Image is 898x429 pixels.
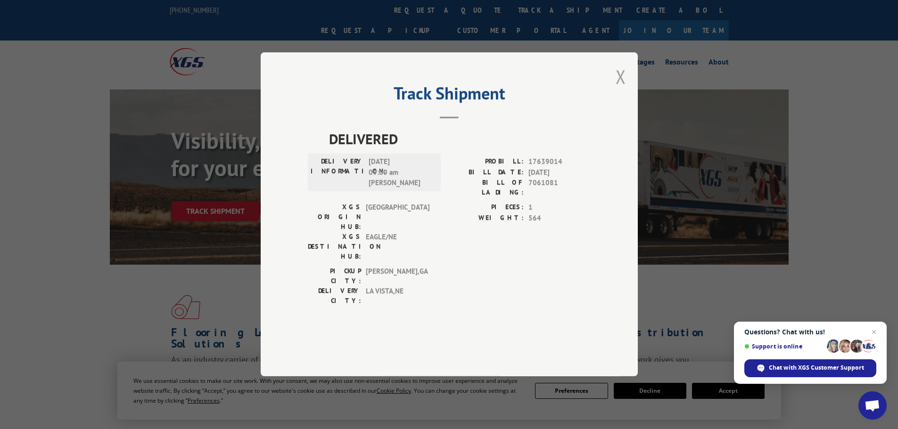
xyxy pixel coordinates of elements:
[858,391,887,420] div: Open chat
[744,359,876,377] div: Chat with XGS Customer Support
[308,267,361,286] label: PICKUP CITY:
[308,232,361,262] label: XGS DESTINATION HUB:
[616,64,626,89] button: Close modal
[744,328,876,336] span: Questions? Chat with us!
[449,202,524,213] label: PIECES:
[308,202,361,232] label: XGS ORIGIN HUB:
[449,157,524,168] label: PROBILL:
[366,202,429,232] span: [GEOGRAPHIC_DATA]
[308,87,591,105] h2: Track Shipment
[311,157,364,189] label: DELIVERY INFORMATION:
[366,232,429,262] span: EAGLE/NE
[744,343,824,350] span: Support is online
[868,326,880,338] span: Close chat
[769,364,864,372] span: Chat with XGS Customer Support
[308,286,361,306] label: DELIVERY CITY:
[329,129,591,150] span: DELIVERED
[366,267,429,286] span: [PERSON_NAME] , GA
[449,213,524,224] label: WEIGHT:
[449,167,524,178] label: BILL DATE:
[366,286,429,306] span: LA VISTA , NE
[528,178,591,198] span: 7061081
[528,202,591,213] span: 1
[449,178,524,198] label: BILL OF LADING:
[528,167,591,178] span: [DATE]
[528,213,591,224] span: 564
[369,157,432,189] span: [DATE] 09:00 am [PERSON_NAME]
[528,157,591,168] span: 17639014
